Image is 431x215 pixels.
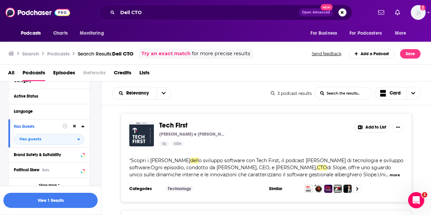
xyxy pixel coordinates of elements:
button: open menu [306,27,345,40]
button: open menu [390,27,415,40]
button: Add to List [354,122,390,133]
span: for more precise results [192,50,250,58]
button: Has Guests [14,122,62,131]
input: Search podcasts, credits, & more... [118,7,299,18]
button: Show More [8,178,90,193]
h2: filter dropdown [14,134,85,145]
span: " [129,157,403,178]
span: Monitoring [80,29,104,38]
a: Technology [165,186,194,191]
span: New [321,4,333,10]
button: open menu [157,87,171,99]
span: Political Skew [14,168,39,172]
a: Idle [171,141,184,146]
button: Send feedback [310,51,343,57]
span: Open Advanced [302,11,330,14]
span: Show More [39,183,57,187]
button: open menu [345,27,392,40]
span: 1 [422,192,427,198]
span: Tech First [159,121,188,130]
span: Dell CTO [112,50,133,57]
div: Active Status [14,94,80,99]
span: Podcasts [21,29,41,38]
a: Credits [114,67,131,81]
span: Has guests [20,137,41,141]
button: Save [400,49,421,59]
a: Darknet Diaries [334,185,342,193]
button: Brand Safety & Suitability [14,150,85,159]
span: dell [190,157,199,164]
a: Lists [139,67,150,81]
span: For Podcasters [350,29,382,38]
span: CTO [317,165,327,171]
img: Podchaser - Follow, Share and Rate Podcasts [5,6,70,19]
button: View 1 Results [3,193,98,208]
div: Search podcasts, credits, & more... [99,5,352,20]
span: Card [390,91,401,96]
img: TED Talks Daily [305,185,313,193]
span: ... [386,172,389,178]
div: Has Guests [14,124,58,129]
p: [PERSON_NAME] e [PERSON_NAME] [159,132,227,137]
img: Lex Fridman Podcast [343,185,352,193]
a: Tech First [159,122,188,129]
button: Show profile menu [411,5,426,20]
button: Choose View [374,87,421,100]
span: Scopri i [PERSON_NAME] [131,157,190,164]
span: More [395,29,406,38]
div: Search Results: [78,50,133,57]
a: Podcasts [23,67,45,81]
span: Idle [174,141,181,147]
div: Brand Safety & Suitability [14,152,79,157]
span: Networks [83,67,106,81]
button: Political SkewBeta [14,166,85,174]
span: o sviluppo software con Tech First, il podcast [PERSON_NAME] di tecnologia e sviluppo software.Og... [129,157,403,171]
img: User Profile [411,5,426,20]
iframe: Intercom live chat [408,192,424,208]
button: open menu [75,27,112,40]
div: 3 podcast results [271,91,312,96]
button: Open AdvancedNew [299,8,333,16]
a: Search Results:Dell CTO [78,50,133,57]
a: Show notifications dropdown [375,7,387,18]
div: Language [14,109,80,114]
div: Beta [42,168,49,172]
img: TED Radio Hour [324,185,332,193]
a: Episodes [53,67,75,81]
h2: Choose List sort [112,87,171,100]
button: more [390,172,400,178]
h3: Search [22,50,39,57]
button: Active Status [14,92,85,100]
a: Charts [49,27,72,40]
h3: Podcasts [47,50,70,57]
a: All [8,67,14,81]
svg: Add a profile image [420,5,426,10]
a: Show notifications dropdown [392,7,403,18]
button: Show More Button [393,122,403,133]
button: Language [14,107,85,115]
button: open menu [14,134,85,145]
button: open menu [16,27,49,40]
button: open menu [112,91,157,96]
img: Tech First [129,122,154,146]
a: Try an exact match [141,50,191,58]
img: The Joe Rogan Experience [314,185,323,193]
span: Logged in as mindyn [411,5,426,20]
span: Relevancy [126,91,151,96]
span: For Business [310,29,337,38]
h3: Similar [269,186,299,191]
a: Add a Podcast [349,49,395,59]
span: Charts [53,29,68,38]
